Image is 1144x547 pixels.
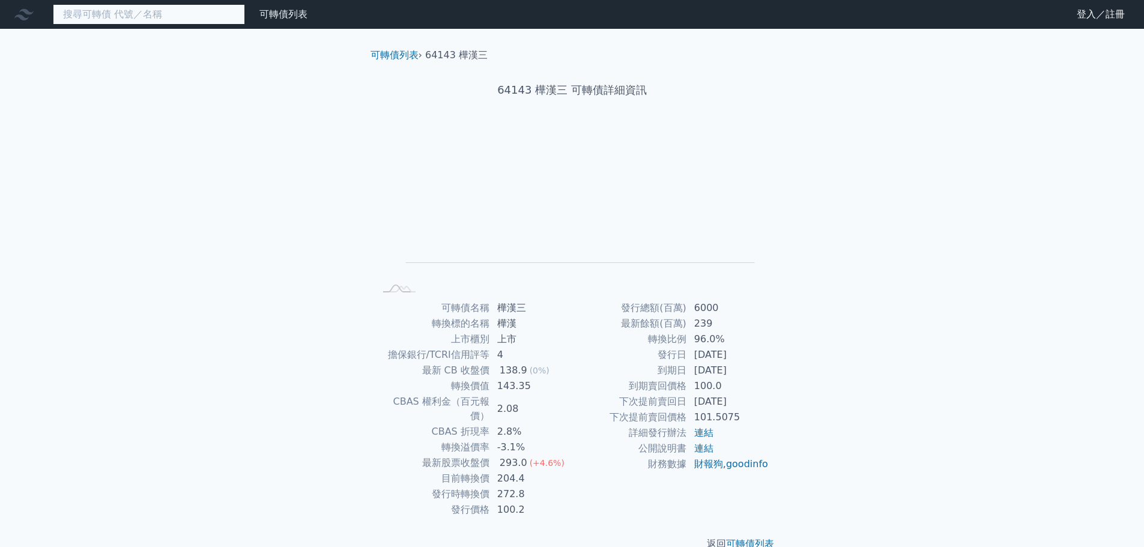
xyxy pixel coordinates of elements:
[375,486,490,502] td: 發行時轉換價
[375,331,490,347] td: 上市櫃別
[687,347,769,363] td: [DATE]
[530,458,564,468] span: (+4.6%)
[572,363,687,378] td: 到期日
[375,363,490,378] td: 最新 CB 收盤價
[259,8,307,20] a: 可轉債列表
[375,347,490,363] td: 擔保銀行/TCRI信用評等
[572,347,687,363] td: 發行日
[375,424,490,440] td: CBAS 折現率
[694,427,713,438] a: 連結
[687,316,769,331] td: 239
[490,331,572,347] td: 上市
[375,378,490,394] td: 轉換價值
[530,366,549,375] span: (0%)
[490,347,572,363] td: 4
[572,456,687,472] td: 財務數據
[375,394,490,424] td: CBAS 權利金（百元報價）
[53,4,245,25] input: 搜尋可轉債 代號／名稱
[375,471,490,486] td: 目前轉換價
[371,48,422,62] li: ›
[375,440,490,455] td: 轉換溢價率
[726,458,768,470] a: goodinfo
[687,394,769,409] td: [DATE]
[490,502,572,518] td: 100.2
[490,440,572,455] td: -3.1%
[490,394,572,424] td: 2.08
[1084,489,1144,547] div: 聊天小工具
[490,300,572,316] td: 樺漢三
[490,471,572,486] td: 204.4
[375,455,490,471] td: 最新股票收盤價
[395,136,755,280] g: Chart
[572,331,687,347] td: 轉換比例
[361,82,784,98] h1: 64143 樺漢三 可轉債詳細資訊
[572,425,687,441] td: 詳細發行辦法
[375,316,490,331] td: 轉換標的名稱
[1067,5,1134,24] a: 登入／註冊
[497,363,530,378] div: 138.9
[497,456,530,470] div: 293.0
[687,300,769,316] td: 6000
[572,394,687,409] td: 下次提前賣回日
[687,456,769,472] td: ,
[490,378,572,394] td: 143.35
[375,502,490,518] td: 發行價格
[687,409,769,425] td: 101.5075
[490,316,572,331] td: 樺漢
[687,378,769,394] td: 100.0
[490,424,572,440] td: 2.8%
[425,48,488,62] li: 64143 樺漢三
[694,443,713,454] a: 連結
[572,300,687,316] td: 發行總額(百萬)
[687,363,769,378] td: [DATE]
[375,300,490,316] td: 可轉債名稱
[490,486,572,502] td: 272.8
[1084,489,1144,547] iframe: Chat Widget
[694,458,723,470] a: 財報狗
[572,378,687,394] td: 到期賣回價格
[572,316,687,331] td: 最新餘額(百萬)
[687,331,769,347] td: 96.0%
[572,409,687,425] td: 下次提前賣回價格
[572,441,687,456] td: 公開說明書
[371,49,419,61] a: 可轉債列表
